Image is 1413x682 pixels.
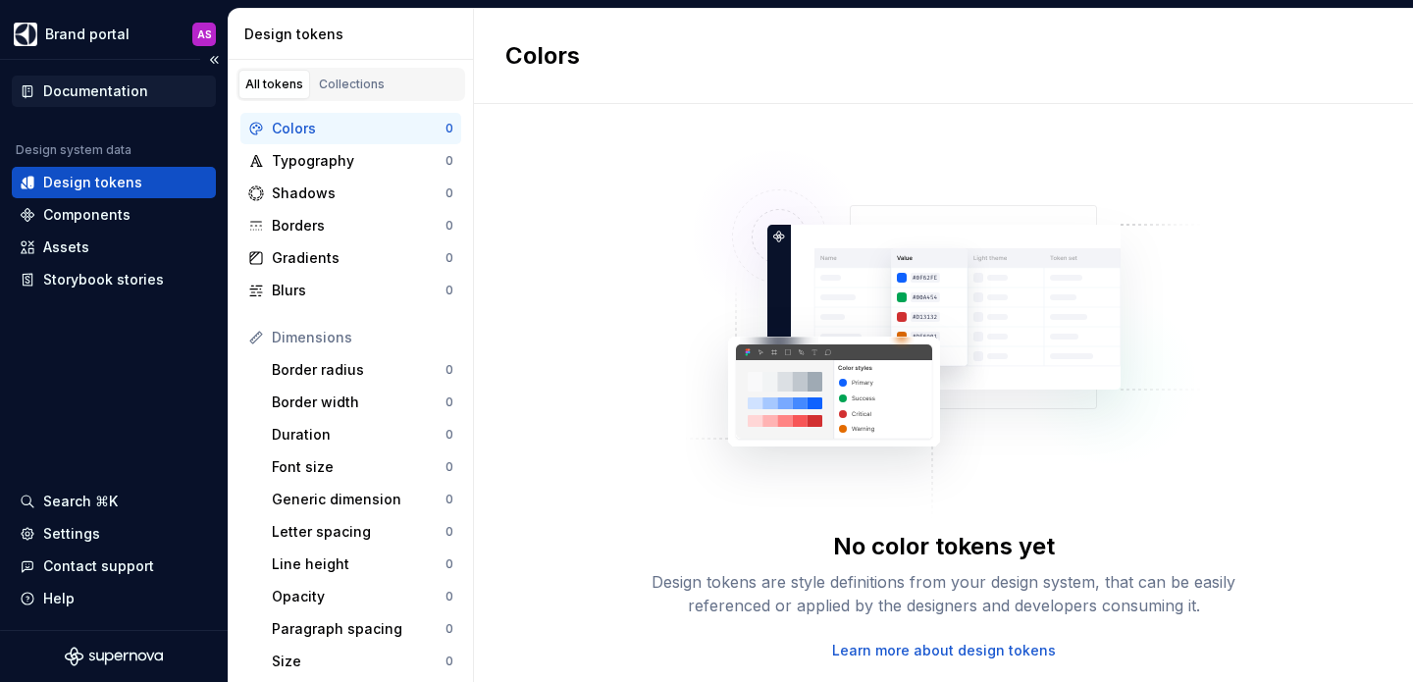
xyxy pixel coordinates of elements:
[272,360,445,380] div: Border radius
[12,199,216,231] a: Components
[319,77,385,92] div: Collections
[445,589,453,604] div: 0
[240,178,461,209] a: Shadows0
[272,425,445,445] div: Duration
[264,419,461,450] a: Duration0
[272,652,445,671] div: Size
[272,587,445,606] div: Opacity
[245,77,303,92] div: All tokens
[12,264,216,295] a: Storybook stories
[445,362,453,378] div: 0
[14,23,37,46] img: 1131f18f-9b94-42a4-847a-eabb54481545.png
[264,484,461,515] a: Generic dimension0
[272,151,445,171] div: Typography
[445,394,453,410] div: 0
[244,25,465,44] div: Design tokens
[264,646,461,677] a: Size0
[264,549,461,580] a: Line height0
[200,46,228,74] button: Collapse sidebar
[272,490,445,509] div: Generic dimension
[445,556,453,572] div: 0
[445,121,453,136] div: 0
[630,570,1258,617] div: Design tokens are style definitions from your design system, that can be easily referenced or app...
[272,522,445,542] div: Letter spacing
[240,210,461,241] a: Borders0
[272,216,445,236] div: Borders
[240,242,461,274] a: Gradients0
[264,613,461,645] a: Paragraph spacing0
[445,621,453,637] div: 0
[240,275,461,306] a: Blurs0
[4,13,224,55] button: Brand portalAS
[445,283,453,298] div: 0
[12,232,216,263] a: Assets
[445,654,453,669] div: 0
[16,142,131,158] div: Design system data
[12,583,216,614] button: Help
[272,328,453,347] div: Dimensions
[43,492,118,511] div: Search ⌘K
[445,524,453,540] div: 0
[12,518,216,550] a: Settings
[272,619,445,639] div: Paragraph spacing
[264,451,461,483] a: Font size0
[240,145,461,177] a: Typography0
[43,270,164,289] div: Storybook stories
[43,589,75,608] div: Help
[272,119,445,138] div: Colors
[45,25,130,44] div: Brand portal
[264,354,461,386] a: Border radius0
[272,281,445,300] div: Blurs
[445,459,453,475] div: 0
[445,185,453,201] div: 0
[272,393,445,412] div: Border width
[197,26,212,42] div: AS
[272,248,445,268] div: Gradients
[272,184,445,203] div: Shadows
[43,237,89,257] div: Assets
[43,524,100,544] div: Settings
[12,551,216,582] button: Contact support
[445,250,453,266] div: 0
[43,173,142,192] div: Design tokens
[445,492,453,507] div: 0
[445,218,453,234] div: 0
[272,554,445,574] div: Line height
[445,427,453,443] div: 0
[445,153,453,169] div: 0
[12,486,216,517] button: Search ⌘K
[43,556,154,576] div: Contact support
[832,641,1056,660] a: Learn more about design tokens
[65,647,163,666] svg: Supernova Logo
[12,167,216,198] a: Design tokens
[264,516,461,548] a: Letter spacing0
[505,40,580,72] h2: Colors
[264,387,461,418] a: Border width0
[240,113,461,144] a: Colors0
[833,531,1055,562] div: No color tokens yet
[43,81,148,101] div: Documentation
[12,76,216,107] a: Documentation
[272,457,445,477] div: Font size
[264,581,461,612] a: Opacity0
[43,205,131,225] div: Components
